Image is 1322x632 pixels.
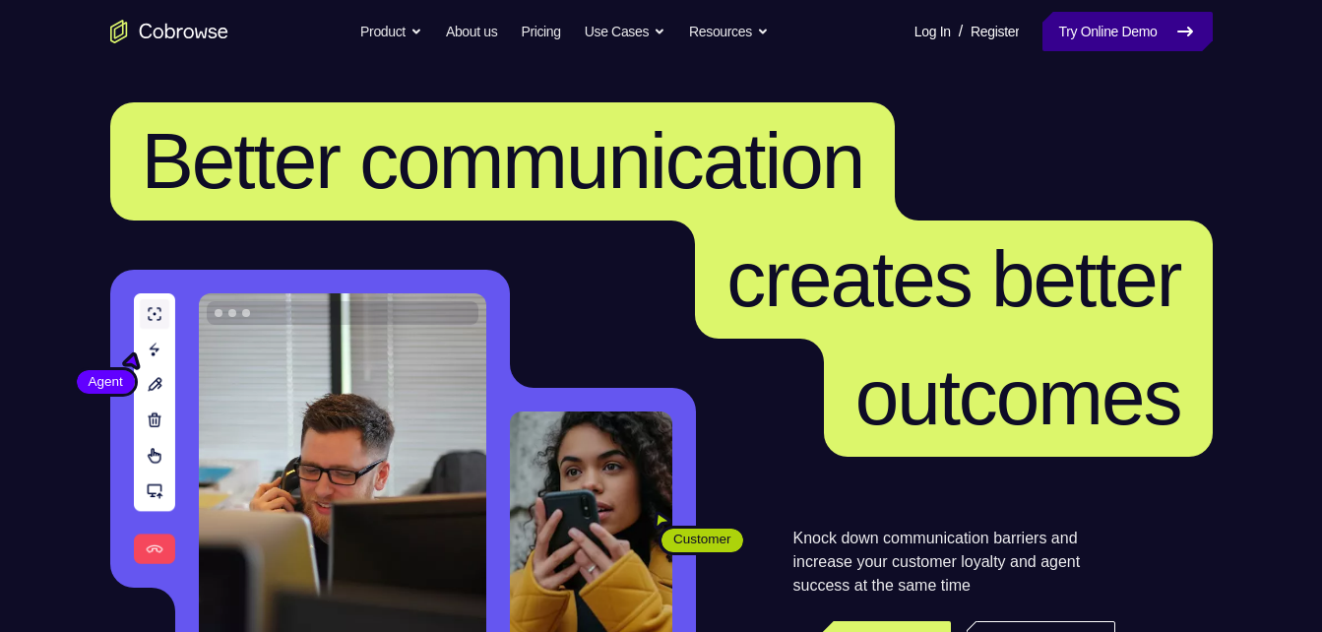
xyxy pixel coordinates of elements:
[110,20,228,43] a: Go to the home page
[726,235,1180,323] span: creates better
[360,12,422,51] button: Product
[689,12,769,51] button: Resources
[1042,12,1212,51] a: Try Online Demo
[142,117,864,205] span: Better communication
[585,12,665,51] button: Use Cases
[793,527,1115,598] p: Knock down communication barriers and increase your customer loyalty and agent success at the sam...
[855,353,1181,441] span: outcomes
[971,12,1019,51] a: Register
[446,12,497,51] a: About us
[914,12,951,51] a: Log In
[959,20,963,43] span: /
[521,12,560,51] a: Pricing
